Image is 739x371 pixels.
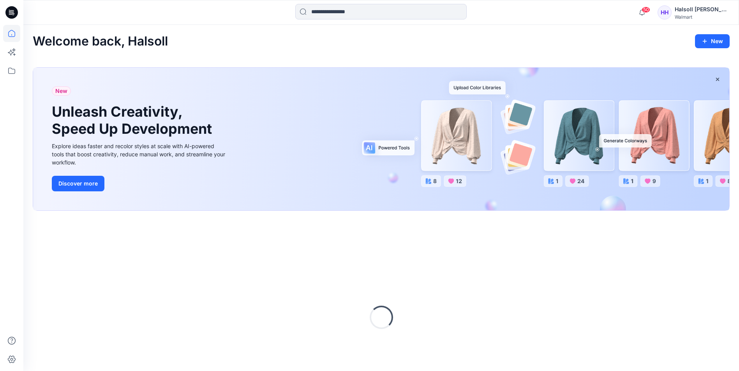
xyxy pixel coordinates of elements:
div: Walmart [675,14,729,20]
a: Discover more [52,176,227,191]
h2: Welcome back, Halsoll [33,34,168,49]
span: New [55,86,67,96]
div: Explore ideas faster and recolor styles at scale with AI-powered tools that boost creativity, red... [52,142,227,166]
span: 50 [642,7,650,13]
button: Discover more [52,176,104,191]
div: HH [658,5,672,19]
div: Halsoll [PERSON_NAME] Girls Design Team [675,5,729,14]
button: New [695,34,730,48]
h1: Unleash Creativity, Speed Up Development [52,103,215,137]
